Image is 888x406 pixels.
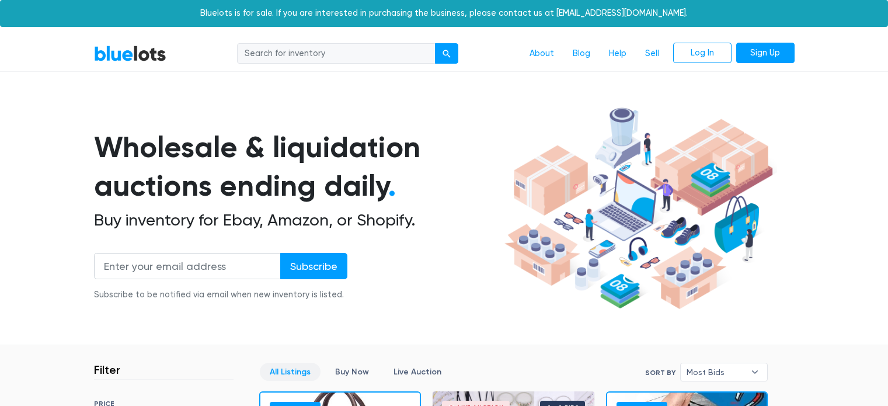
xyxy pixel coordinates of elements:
[325,363,379,381] a: Buy Now
[743,363,767,381] b: ▾
[237,43,436,64] input: Search for inventory
[94,210,500,230] h2: Buy inventory for Ebay, Amazon, or Shopify.
[94,45,166,62] a: BlueLots
[260,363,321,381] a: All Listings
[94,289,347,301] div: Subscribe to be notified via email when new inventory is listed.
[636,43,668,65] a: Sell
[563,43,600,65] a: Blog
[94,128,500,206] h1: Wholesale & liquidation auctions ending daily
[94,363,120,377] h3: Filter
[673,43,732,64] a: Log In
[94,253,281,279] input: Enter your email address
[384,363,451,381] a: Live Auction
[388,168,396,203] span: .
[736,43,795,64] a: Sign Up
[280,253,347,279] input: Subscribe
[687,363,745,381] span: Most Bids
[500,102,777,315] img: hero-ee84e7d0318cb26816c560f6b4441b76977f77a177738b4e94f68c95b2b83dbb.png
[600,43,636,65] a: Help
[520,43,563,65] a: About
[645,367,675,378] label: Sort By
